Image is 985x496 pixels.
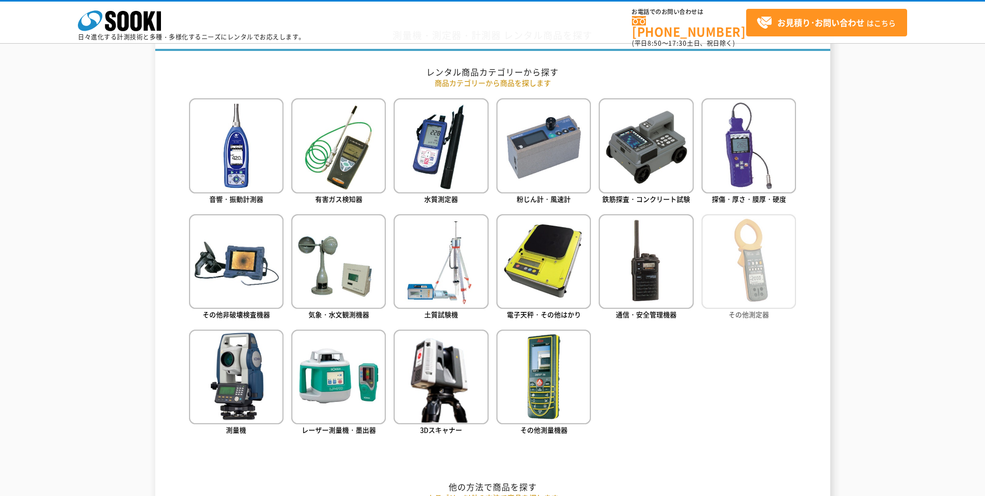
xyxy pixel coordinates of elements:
[203,309,270,319] span: その他非破壊検査機器
[209,194,263,204] span: 音響・振動計測器
[632,38,735,48] span: (平日 ～ 土日、祝日除く)
[420,425,462,435] span: 3Dスキャナー
[599,98,693,193] img: 鉄筋探査・コンクリート試験
[496,98,591,206] a: 粉じん計・風速計
[712,194,786,204] span: 探傷・厚さ・膜厚・硬度
[728,309,769,319] span: その他測定器
[496,214,591,322] a: 電子天秤・その他はかり
[291,98,386,206] a: 有害ガス検知器
[632,16,746,37] a: [PHONE_NUMBER]
[315,194,362,204] span: 有害ガス検知器
[394,98,488,193] img: 水質測定器
[189,67,797,77] h2: レンタル商品カテゴリーから探す
[189,98,284,193] img: 音響・振動計測器
[189,481,797,492] h2: 他の方法で商品を探す
[394,214,488,309] img: 土質試験機
[424,194,458,204] span: 水質測定器
[189,98,284,206] a: 音響・振動計測器
[291,214,386,309] img: 気象・水文観測機器
[602,194,690,204] span: 鉄筋探査・コンクリート試験
[599,98,693,206] a: 鉄筋探査・コンクリート試験
[701,98,796,206] a: 探傷・厚さ・膜厚・硬度
[668,38,687,48] span: 17:30
[701,214,796,322] a: その他測定器
[496,98,591,193] img: 粉じん計・風速計
[78,34,305,40] p: 日々進化する計測技術と多種・多様化するニーズにレンタルでお応えします。
[757,15,896,31] span: はこちら
[308,309,369,319] span: 気象・水文観測機器
[189,214,284,322] a: その他非破壊検査機器
[394,214,488,322] a: 土質試験機
[599,214,693,322] a: 通信・安全管理機器
[291,214,386,322] a: 気象・水文観測機器
[701,98,796,193] img: 探傷・厚さ・膜厚・硬度
[291,330,386,437] a: レーザー測量機・墨出器
[394,330,488,424] img: 3Dスキャナー
[424,309,458,319] span: 土質試験機
[632,9,746,15] span: お電話でのお問い合わせは
[746,9,907,36] a: お見積り･お問い合わせはこちら
[291,98,386,193] img: 有害ガス検知器
[394,330,488,437] a: 3Dスキャナー
[189,214,284,309] img: その他非破壊検査機器
[777,16,865,29] strong: お見積り･お問い合わせ
[616,309,677,319] span: 通信・安全管理機器
[189,330,284,424] img: 測量機
[189,77,797,88] p: 商品カテゴリーから商品を探します
[507,309,581,319] span: 電子天秤・その他はかり
[647,38,662,48] span: 8:50
[496,330,591,424] img: その他測量機器
[701,214,796,309] img: その他測定器
[496,214,591,309] img: 電子天秤・その他はかり
[189,330,284,437] a: 測量機
[496,330,591,437] a: その他測量機器
[599,214,693,309] img: 通信・安全管理機器
[520,425,568,435] span: その他測量機器
[394,98,488,206] a: 水質測定器
[291,330,386,424] img: レーザー測量機・墨出器
[517,194,571,204] span: 粉じん計・風速計
[302,425,376,435] span: レーザー測量機・墨出器
[226,425,246,435] span: 測量機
